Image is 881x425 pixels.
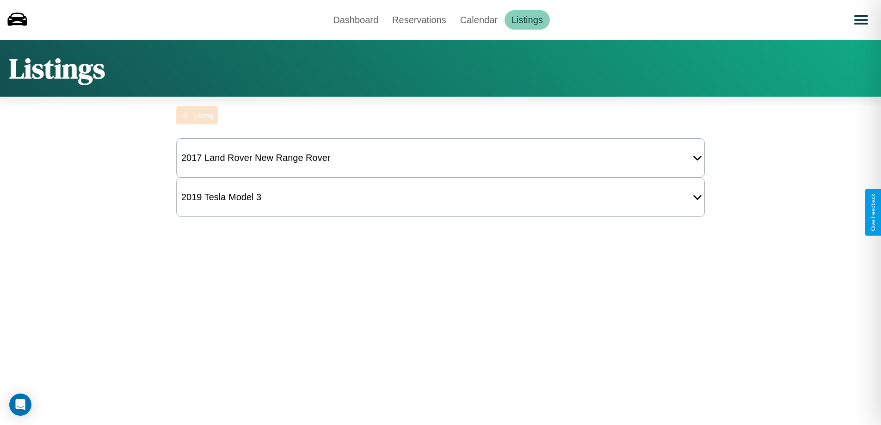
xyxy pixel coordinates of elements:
[193,111,213,119] div: Listing
[848,7,874,33] button: Open menu
[176,106,218,124] button: Listing
[870,194,876,231] div: Give Feedback
[177,187,266,207] div: 2019 Tesla Model 3
[453,10,505,30] a: Calendar
[9,49,105,87] h1: Listings
[505,10,550,30] a: Listings
[9,394,31,416] div: Open Intercom Messenger
[385,10,453,30] a: Reservations
[177,148,335,168] div: 2017 Land Rover New Range Rover
[326,10,385,30] a: Dashboard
